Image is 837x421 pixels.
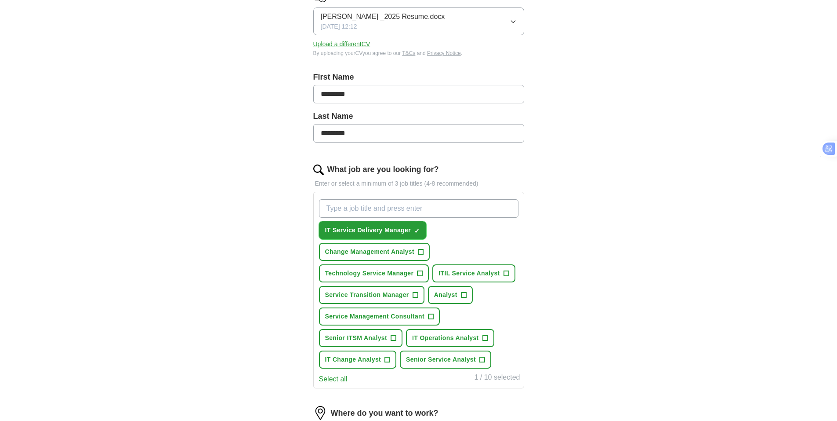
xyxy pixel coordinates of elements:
button: IT Change Analyst [319,351,397,369]
p: Enter or select a minimum of 3 job titles (4-8 recommended) [313,179,524,188]
button: [PERSON_NAME] _2025 Resume.docx[DATE] 12:12 [313,7,524,35]
a: Privacy Notice [427,50,461,56]
div: By uploading your CV you agree to our and . [313,49,524,57]
button: ITIL Service Analyst [432,264,515,282]
a: T&Cs [402,50,415,56]
span: ✓ [414,227,420,234]
span: Technology Service Manager [325,269,414,278]
span: [DATE] 12:12 [321,22,357,31]
label: Where do you want to work? [331,407,438,419]
span: Senior Service Analyst [406,355,476,364]
button: Technology Service Manager [319,264,429,282]
span: IT Operations Analyst [412,333,479,343]
span: Change Management Analyst [325,247,415,256]
span: [PERSON_NAME] _2025 Resume.docx [321,11,445,22]
button: Senior ITSM Analyst [319,329,403,347]
button: Upload a differentCV [313,40,370,49]
button: Senior Service Analyst [400,351,491,369]
span: Service Management Consultant [325,312,424,321]
span: IT Service Delivery Manager [325,226,411,235]
input: Type a job title and press enter [319,199,518,218]
button: IT Service Delivery Manager✓ [319,221,426,239]
button: Service Management Consultant [319,308,440,326]
span: IT Change Analyst [325,355,381,364]
button: Service Transition Manager [319,286,424,304]
span: ITIL Service Analyst [438,269,500,278]
span: Senior ITSM Analyst [325,333,388,343]
label: Last Name [313,110,524,122]
button: Select all [319,374,348,384]
label: What job are you looking for? [327,164,439,176]
img: search.png [313,165,324,175]
button: Analyst [428,286,473,304]
button: Change Management Analyst [319,243,430,261]
img: location.png [313,406,327,420]
div: 1 / 10 selected [474,372,520,384]
label: First Name [313,71,524,83]
span: Analyst [434,290,457,300]
span: Service Transition Manager [325,290,409,300]
button: IT Operations Analyst [406,329,494,347]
